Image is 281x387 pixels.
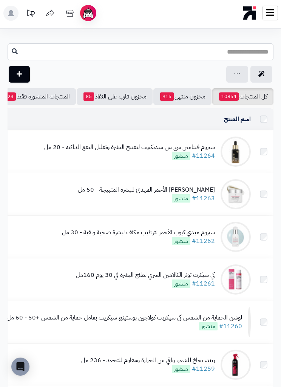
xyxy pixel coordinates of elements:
div: سيروم ميدي كيوب الأحمر لترطيب مكثف لبشرة صحية ونقية - 30 مل [62,228,215,237]
img: سيروم فيتامين سي من ميديكيوب لتفتيح البشرة وتقليل البقع الداكنة - 20 مل [221,137,251,167]
img: سيروم ميدي كيوب الأحمر لترطيب مكثف لبشرة صحية ونقية - 30 مل [221,222,251,252]
img: logo-mobile.png [243,5,256,21]
img: كي سيكرت تونر الكالامين السري لعلاج البشرة في 30 يوم 160مل [221,264,251,295]
span: 10854 [219,92,239,101]
span: منشور [172,237,190,245]
span: منشور [172,365,190,373]
span: 915 [160,92,174,101]
a: كل المنتجات10854 [212,88,273,105]
span: منشور [172,279,190,288]
img: ai-face.png [82,6,95,20]
div: Open Intercom Messenger [11,358,29,376]
div: ريند، بخاخ للشعر، واقي من الحرارة ومقاوم للتجعد - 236 مل [81,356,215,365]
span: منشور [172,152,190,160]
a: #11261 [192,279,215,288]
img: كريم ميديكيوب الأحمر المهدئ للبشرة المتهيجة - 50 مل [221,179,251,209]
a: مخزون قارب على النفاذ85 [77,88,153,105]
div: سيروم فيتامين سي من ميديكيوب لتفتيح البشرة وتقليل البقع الداكنة - 20 مل [44,143,215,152]
a: #11260 [219,322,242,331]
img: ريند، بخاخ للشعر، واقي من الحرارة ومقاوم للتجعد - 236 مل [221,350,251,380]
a: #11264 [192,151,215,160]
a: #11259 [192,364,215,373]
img: لوشن الحماية من الشمس كي سيكريت كولاجين بوستينج سيكريت بعامل حماية من الشمس +50 - 60 مل [248,307,251,337]
a: #11263 [192,194,215,203]
a: مخزون منتهي915 [153,88,212,105]
div: لوشن الحماية من الشمس كي سيكريت كولاجين بوستينج سيكريت بعامل حماية من الشمس +50 - 60 مل [7,313,242,322]
span: منشور [199,322,218,330]
div: [PERSON_NAME] الأحمر المهدئ للبشرة المتهيجة - 50 مل [78,186,215,194]
span: منشور [172,194,190,203]
a: اسم المنتج [224,115,251,124]
a: تحديثات المنصة [21,6,40,23]
div: كي سيكرت تونر الكالامين السري لعلاج البشرة في 30 يوم 160مل [76,271,215,279]
span: 85 [83,92,94,101]
a: #11262 [192,236,215,246]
